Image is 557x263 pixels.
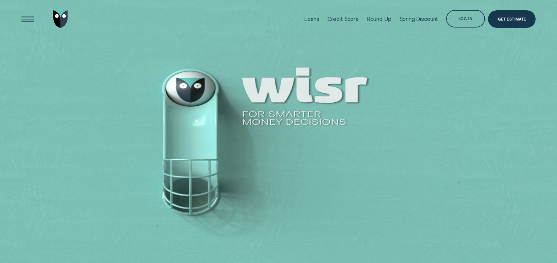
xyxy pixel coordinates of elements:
[367,16,391,22] div: Round Up
[53,10,68,28] img: Wisr
[488,10,536,28] a: Get Estimate
[304,16,319,22] div: Loans
[446,10,485,27] button: Log in
[328,16,359,22] div: Credit Score
[399,16,438,22] div: Spring Discount
[19,10,36,28] button: Open Menu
